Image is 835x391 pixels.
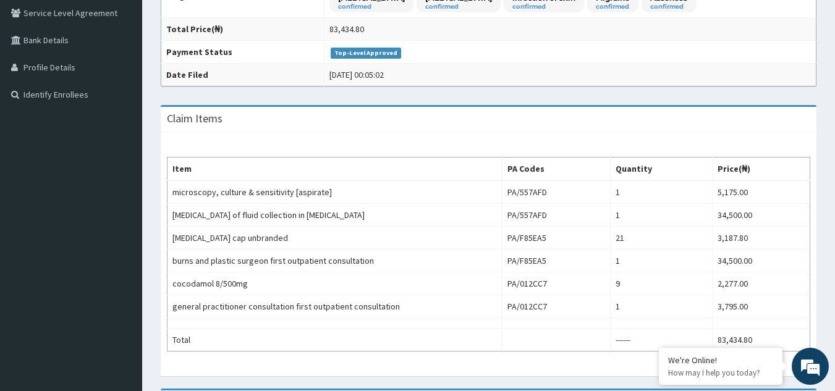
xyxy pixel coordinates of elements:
small: confirmed [596,4,630,10]
td: ------ [611,329,713,351]
span: Top-Level Approved [331,48,402,59]
td: 34,500.00 [712,204,810,227]
td: 1 [611,204,713,227]
td: 2,277.00 [712,272,810,295]
td: cocodamol 8/500mg [167,272,502,295]
td: 1 [611,250,713,272]
div: Minimize live chat window [203,6,232,36]
h3: Claim Items [167,113,223,124]
th: Price(₦) [712,158,810,181]
span: We're online! [72,117,171,242]
img: d_794563401_company_1708531726252_794563401 [23,62,50,93]
td: 83,434.80 [712,329,810,351]
td: 21 [611,227,713,250]
td: 3,187.80 [712,227,810,250]
p: How may I help you today? [668,368,773,378]
div: Chat with us now [64,69,208,85]
small: confirmed [338,4,405,10]
th: Total Price(₦) [161,18,324,41]
td: 34,500.00 [712,250,810,272]
td: PA/557AFD [502,204,611,227]
div: 83,434.80 [329,23,364,35]
td: PA/F85EA5 [502,227,611,250]
td: PA/012CC7 [502,272,611,295]
td: 3,795.00 [712,295,810,318]
td: [MEDICAL_DATA] of fluid collection in [MEDICAL_DATA] [167,204,502,227]
td: microscopy, culture & sensitivity [aspirate] [167,180,502,204]
td: general practitioner consultation first outpatient consultation [167,295,502,318]
td: PA/012CC7 [502,295,611,318]
td: 9 [611,272,713,295]
th: Item [167,158,502,181]
td: 1 [611,180,713,204]
th: Quantity [611,158,713,181]
td: PA/557AFD [502,180,611,204]
td: Total [167,329,502,351]
td: 1 [611,295,713,318]
th: Payment Status [161,41,324,64]
textarea: Type your message and hit 'Enter' [6,260,235,303]
td: 5,175.00 [712,180,810,204]
th: Date Filed [161,64,324,86]
div: [DATE] 00:05:02 [329,69,384,81]
td: burns and plastic surgeon first outpatient consultation [167,250,502,272]
small: confirmed [512,4,575,10]
div: We're Online! [668,355,773,366]
th: PA Codes [502,158,611,181]
td: PA/F85EA5 [502,250,611,272]
small: confirmed [650,4,687,10]
small: confirmed [425,4,492,10]
td: [MEDICAL_DATA] cap unbranded [167,227,502,250]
